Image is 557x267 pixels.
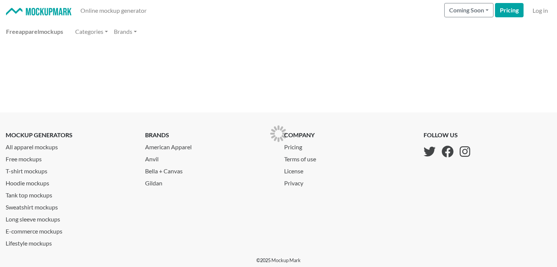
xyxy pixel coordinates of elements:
a: Long sleeve mockups [6,212,134,224]
a: Terms of use [284,152,322,164]
p: mockup generators [6,130,134,140]
p: follow us [424,130,470,140]
a: American Apparel [145,140,273,152]
a: Hoodie mockups [6,176,134,188]
p: © 2025 [256,257,301,264]
p: company [284,130,322,140]
a: Mockup Mark [271,257,301,263]
a: Tank top mockups [6,188,134,200]
a: Gildan [145,176,273,188]
p: brands [145,130,273,140]
a: Freeapparelmockups [3,24,66,39]
a: E-commerce mockups [6,224,134,236]
a: Brands [111,24,140,39]
a: Anvil [145,152,273,164]
a: Sweatshirt mockups [6,200,134,212]
a: Free mockups [6,152,134,164]
button: Coming Soon [444,3,493,17]
a: Bella + Canvas [145,164,273,176]
a: Categories [72,24,111,39]
a: Pricing [495,3,524,17]
a: Pricing [284,140,322,152]
span: apparel [19,28,39,35]
a: Lifestyle mockups [6,236,134,248]
a: All apparel mockups [6,140,134,152]
a: T-shirt mockups [6,164,134,176]
img: Mockup Mark [6,8,71,16]
a: Online mockup generator [77,3,150,18]
a: Log in [530,3,551,18]
a: Privacy [284,176,322,188]
a: License [284,164,322,176]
